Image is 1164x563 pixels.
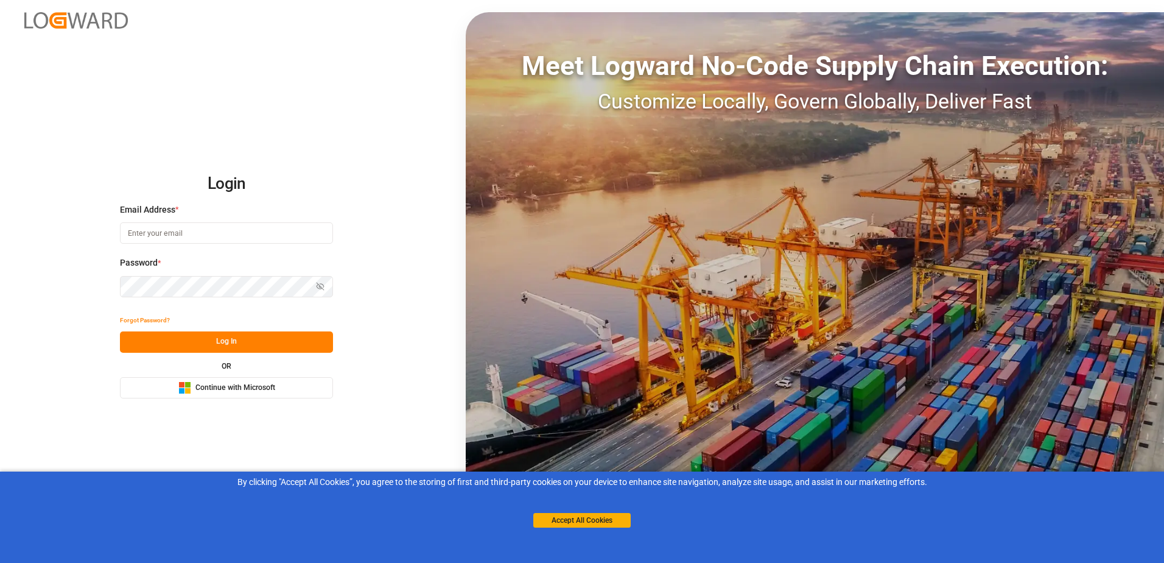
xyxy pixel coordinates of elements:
button: Accept All Cookies [533,513,631,528]
div: Customize Locally, Govern Globally, Deliver Fast [466,86,1164,117]
div: Meet Logward No-Code Supply Chain Execution: [466,46,1164,86]
input: Enter your email [120,222,333,244]
div: By clicking "Accept All Cookies”, you agree to the storing of first and third-party cookies on yo... [9,476,1155,489]
button: Continue with Microsoft [120,377,333,398]
h2: Login [120,165,333,204]
span: Email Address [120,204,175,216]
button: Forgot Password? [120,310,170,331]
span: Continue with Microsoft [195,383,275,394]
img: Logward_new_orange.png [24,12,128,29]
span: Password [120,257,158,269]
small: OR [222,363,231,370]
button: Log In [120,331,333,353]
